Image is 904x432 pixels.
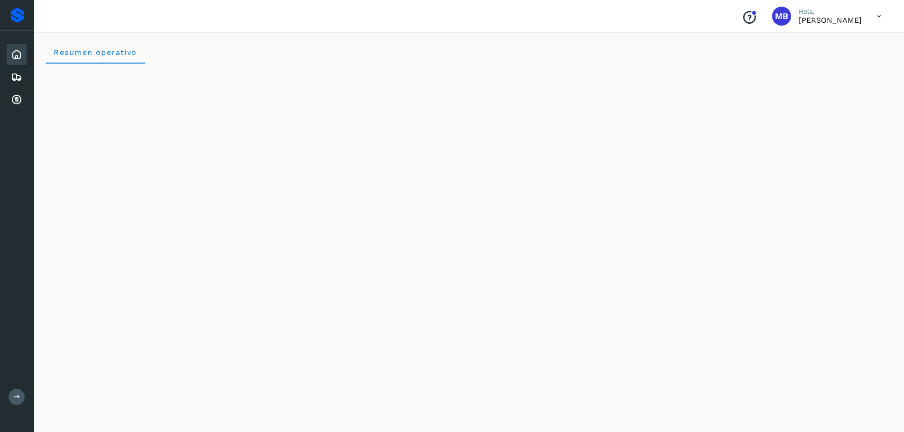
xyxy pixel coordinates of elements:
[7,67,27,88] div: Embarques
[799,8,862,16] p: Hola,
[7,44,27,65] div: Inicio
[7,90,27,110] div: Cuentas por cobrar
[53,48,137,57] span: Resumen operativo
[799,16,862,25] p: MOISES BONILLA FLORES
